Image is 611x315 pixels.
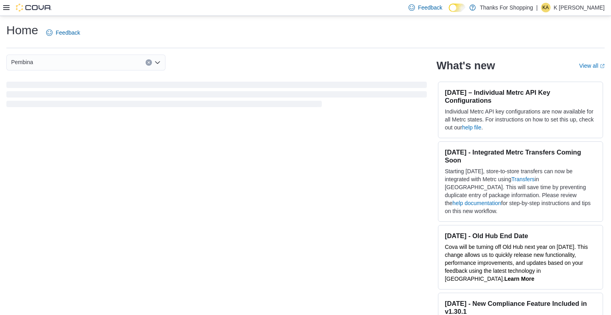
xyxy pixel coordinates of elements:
[480,3,533,12] p: Thanks For Shopping
[436,59,495,72] h2: What's new
[154,59,161,66] button: Open list of options
[449,4,465,12] input: Dark Mode
[445,244,588,282] span: Cova will be turning off Old Hub next year on [DATE]. This change allows us to quickly release ne...
[16,4,52,12] img: Cova
[541,3,551,12] div: K Atlee-Raymond
[445,88,596,104] h3: [DATE] – Individual Metrc API Key Configurations
[511,176,535,182] a: Transfers
[600,64,605,68] svg: External link
[554,3,605,12] p: K [PERSON_NAME]
[579,63,605,69] a: View allExternal link
[504,276,534,282] a: Learn More
[445,167,596,215] p: Starting [DATE], store-to-store transfers can now be integrated with Metrc using in [GEOGRAPHIC_D...
[6,83,427,109] span: Loading
[43,25,83,41] a: Feedback
[418,4,442,12] span: Feedback
[453,200,501,206] a: help documentation
[6,22,38,38] h1: Home
[146,59,152,66] button: Clear input
[536,3,538,12] p: |
[11,57,33,67] span: Pembina
[445,148,596,164] h3: [DATE] - Integrated Metrc Transfers Coming Soon
[462,124,481,131] a: help file
[445,108,596,131] p: Individual Metrc API key configurations are now available for all Metrc states. For instructions ...
[543,3,549,12] span: KA
[445,232,596,240] h3: [DATE] - Old Hub End Date
[56,29,80,37] span: Feedback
